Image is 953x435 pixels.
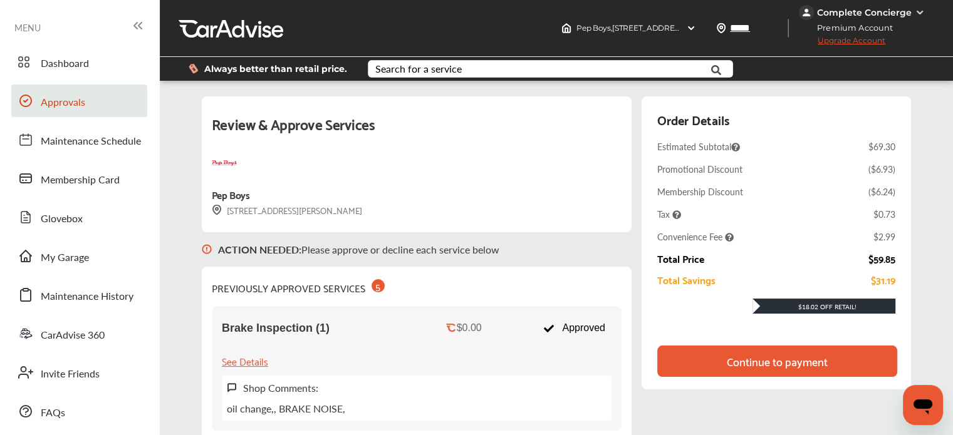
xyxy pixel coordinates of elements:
div: 5 [372,279,385,292]
span: Glovebox [41,211,83,227]
span: Maintenance History [41,289,133,305]
div: Search for a service [375,64,462,74]
a: Approvals [11,84,147,117]
div: Total Price [657,253,704,264]
span: Premium Account [800,21,902,34]
div: $0.73 [873,208,895,220]
a: Dashboard [11,46,147,78]
img: dollor_label_vector.a70140d1.svg [189,63,198,74]
div: $0.00 [457,322,482,334]
div: Approved [537,316,612,340]
p: oil change,, BRAKE NOISE, [227,401,345,416]
a: Invite Friends [11,356,147,389]
img: svg+xml;base64,PHN2ZyB3aWR0aD0iMTYiIGhlaWdodD0iMTciIHZpZXdCb3g9IjAgMCAxNiAxNyIgZmlsbD0ibm9uZSIgeG... [227,382,237,393]
div: Complete Concierge [817,7,912,18]
img: header-down-arrow.9dd2ce7d.svg [686,23,696,33]
span: FAQs [41,405,65,421]
span: Convenience Fee [657,230,734,243]
div: Membership Discount [657,185,743,198]
label: Shop Comments: [243,381,318,395]
img: header-home-logo.8d720a4f.svg [561,23,571,33]
img: location_vector.a44bc228.svg [716,23,726,33]
div: $59.85 [868,253,895,264]
span: Always better than retail price. [204,64,347,73]
span: Dashboard [41,56,89,72]
a: CarAdvise 360 [11,317,147,350]
span: My Garage [41,250,89,266]
img: svg+xml;base64,PHN2ZyB3aWR0aD0iMTYiIGhlaWdodD0iMTciIHZpZXdCb3g9IjAgMCAxNiAxNyIgZmlsbD0ibm9uZSIgeG... [202,232,212,267]
div: $31.19 [871,274,895,285]
div: Promotional Discount [657,163,742,175]
div: PREVIOUSLY APPROVED SERVICES [212,277,385,296]
div: Continue to payment [727,355,828,367]
img: jVpblrzwTbfkPYzPPzSLxeg0AAAAASUVORK5CYII= [799,5,814,20]
span: MENU [14,23,41,33]
span: Invite Friends [41,366,100,382]
img: header-divider.bc55588e.svg [788,19,789,38]
div: Total Savings [657,274,716,285]
span: Pep Boys , [STREET_ADDRESS][PERSON_NAME] COLUMBUS , OH 43229 [576,23,831,33]
a: Glovebox [11,201,147,233]
div: See Details [222,352,268,369]
div: $18.02 Off Retail! [753,302,895,311]
div: Pep Boys [212,186,249,203]
a: My Garage [11,240,147,272]
img: svg+xml;base64,PHN2ZyB3aWR0aD0iMTYiIGhlaWdodD0iMTciIHZpZXdCb3g9IjAgMCAxNiAxNyIgZmlsbD0ibm9uZSIgeG... [212,205,222,215]
div: Order Details [657,109,729,130]
span: Membership Card [41,172,120,188]
div: [STREET_ADDRESS][PERSON_NAME] [212,203,362,217]
span: Tax [657,208,681,220]
a: Maintenance Schedule [11,123,147,156]
a: Membership Card [11,162,147,195]
div: ( $6.24 ) [868,185,895,198]
span: Maintenance Schedule [41,133,141,150]
div: $2.99 [873,230,895,243]
span: Brake Inspection (1) [222,322,330,335]
p: Please approve or decline each service below [218,242,499,257]
div: $69.30 [868,140,895,153]
div: Review & Approve Services [212,111,622,151]
span: Estimated Subtotal [657,140,740,153]
a: Maintenance History [11,279,147,311]
span: CarAdvise 360 [41,327,105,344]
iframe: Button to launch messaging window [903,385,943,425]
span: Approvals [41,95,85,111]
span: Upgrade Account [799,36,885,51]
a: FAQs [11,395,147,427]
img: logo-pepboys.png [212,151,237,176]
div: ( $6.93 ) [868,163,895,175]
b: ACTION NEEDED : [218,242,301,257]
img: WGsFRI8htEPBVLJbROoPRyZpYNWhNONpIPPETTm6eUC0GeLEiAAAAAElFTkSuQmCC [915,8,925,18]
